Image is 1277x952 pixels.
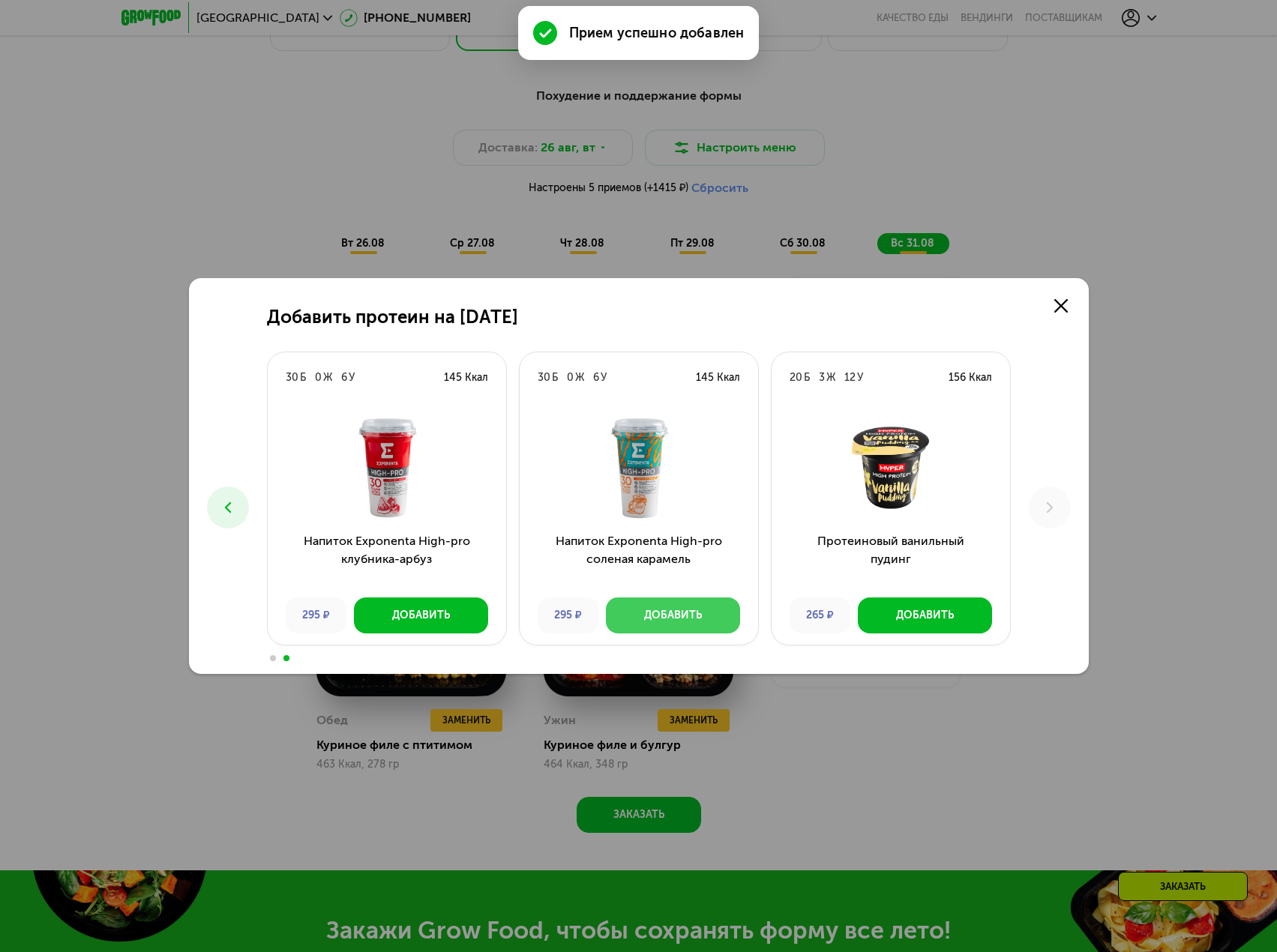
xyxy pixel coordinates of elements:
div: 156 Ккал [949,370,992,385]
img: Напиток Exponenta High-pro соленая карамель [532,415,746,520]
h3: Протеиновый ванильный пудинг [772,532,1010,586]
div: 295 ₽ [538,597,598,633]
button: Добавить [606,597,740,633]
div: 3 [819,370,825,385]
div: У [857,370,863,385]
div: 145 Ккал [696,370,740,385]
div: У [349,370,355,385]
img: Success [533,21,557,45]
img: Протеиновый ванильный пудинг [784,415,998,520]
div: Добавить [392,608,450,623]
div: Прием успешно добавлен [569,24,744,42]
div: 30 [538,370,550,385]
div: 20 [790,370,802,385]
div: Б [300,370,306,385]
div: Добавить [644,608,702,623]
h2: Добавить протеин на [DATE] [267,307,518,328]
button: Добавить [354,597,488,633]
div: 6 [341,370,347,385]
div: У [601,370,607,385]
div: Ж [323,370,332,385]
div: 30 [286,370,298,385]
div: Б [804,370,810,385]
div: 6 [593,370,599,385]
img: Напиток Exponenta High-pro клубника-арбуз [280,415,494,520]
div: 265 ₽ [790,597,850,633]
div: 0 [567,370,574,385]
div: 0 [315,370,322,385]
div: Ж [575,370,584,385]
div: 12 [844,370,856,385]
h3: Напиток Exponenta High-pro соленая карамель [520,532,758,586]
h3: Напиток Exponenta High-pro клубника-арбуз [268,532,506,586]
div: 145 Ккал [444,370,488,385]
button: Добавить [858,597,992,633]
div: Б [552,370,558,385]
div: Добавить [896,608,954,623]
div: 295 ₽ [286,597,346,633]
div: Ж [826,370,835,385]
